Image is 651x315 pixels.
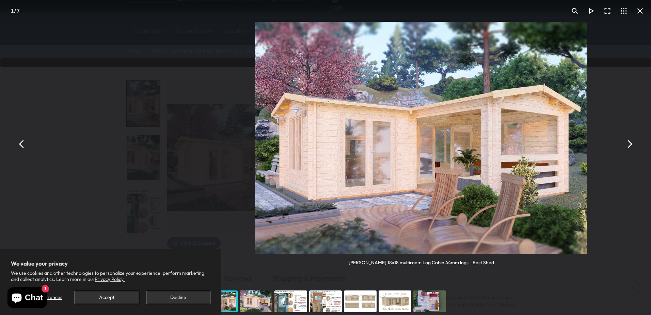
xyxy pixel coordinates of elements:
[75,291,139,304] button: Accept
[16,7,20,14] span: 7
[11,260,210,267] h2: We value your privacy
[616,3,632,19] button: Toggle thumbnails
[14,136,30,152] button: Previous
[567,3,583,19] button: Toggle zoom level
[95,276,125,282] a: Privacy Policy.
[3,3,27,19] div: /
[621,136,637,152] button: Next
[146,291,210,304] button: Decline
[632,3,648,19] button: Close
[349,254,494,266] div: [PERSON_NAME] 18x18 multiroom Log Cabin 44mm logs - Best Shed
[5,287,49,310] inbox-online-store-chat: Shopify online store chat
[11,270,210,282] p: We use cookies and other technologies to personalize your experience, perform marketing, and coll...
[11,7,14,14] span: 1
